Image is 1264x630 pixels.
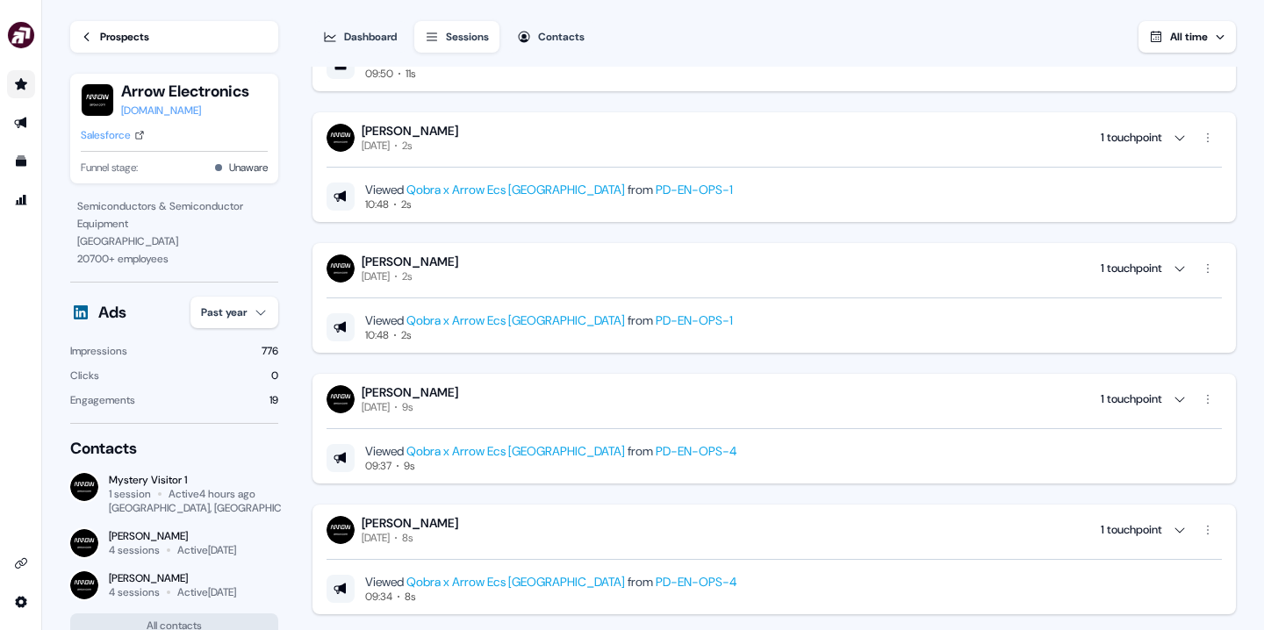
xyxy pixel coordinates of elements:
div: 8s [405,590,415,604]
div: Semiconductors & Semiconductor Equipment [77,197,271,233]
div: Prospects [100,28,149,46]
div: Viewed from [365,182,733,197]
div: [PERSON_NAME] [362,123,458,139]
a: PD-EN-OPS-4 [656,443,736,459]
div: 2s [401,328,411,342]
button: [PERSON_NAME][DATE]2s 1 touchpoint [327,123,1222,153]
div: [PERSON_NAME][DATE]9s 1 touchpoint [327,414,1222,473]
button: Contacts [506,21,595,53]
div: [GEOGRAPHIC_DATA], [GEOGRAPHIC_DATA] [109,501,315,515]
div: Clicks [70,367,99,384]
div: 9s [402,400,413,414]
div: Salesforce [81,126,131,144]
div: Viewed from [365,312,733,328]
a: Qobra x Arrow Ecs [GEOGRAPHIC_DATA] [406,312,625,328]
button: [PERSON_NAME][DATE]9s 1 touchpoint [327,384,1222,414]
a: Qobra x Arrow Ecs [GEOGRAPHIC_DATA] [406,443,625,459]
div: [PERSON_NAME] [362,254,458,269]
div: [DATE] [362,269,390,283]
div: 1 touchpoint [1101,129,1162,147]
span: All time [1170,30,1208,44]
div: 20700 + employees [77,250,271,268]
a: Go to templates [7,147,35,175]
div: 2s [402,139,412,153]
a: Qobra x Arrow Ecs [GEOGRAPHIC_DATA] [406,182,625,197]
a: Qobra x Arrow Ecs [GEOGRAPHIC_DATA] [406,574,625,590]
div: Engagements [70,391,135,409]
div: 776 [262,342,278,360]
button: [PERSON_NAME][DATE]2s 1 touchpoint [327,254,1222,283]
div: 10:48 [365,197,389,211]
div: Viewed from [365,443,736,459]
div: 2s [401,197,411,211]
a: Go to attribution [7,186,35,214]
div: [PERSON_NAME][DATE]8s 1 touchpoint [327,545,1222,604]
a: PD-EN-OPS-4 [656,574,736,590]
button: Past year [190,297,278,328]
div: Active 4 hours ago [169,487,255,501]
div: 4 sessions [109,543,160,557]
div: [PERSON_NAME] [109,571,236,585]
div: 19 [269,391,278,409]
div: Impressions [70,342,127,360]
div: Mystery Visitor 1 [109,473,278,487]
div: [PERSON_NAME] [362,384,458,400]
div: Active [DATE] [177,543,236,557]
div: [PERSON_NAME] [109,529,236,543]
div: 11s [406,67,415,81]
button: Arrow Electronics [121,81,249,102]
div: 1 touchpoint [1101,521,1162,539]
button: [PERSON_NAME][DATE]8s 1 touchpoint [327,515,1222,545]
a: PD-EN-OPS-1 [656,182,733,197]
div: [GEOGRAPHIC_DATA] [77,233,271,250]
div: 10:48 [365,328,389,342]
div: Sessions [446,28,489,46]
div: 09:34 [365,590,392,604]
div: Active [DATE] [177,585,236,599]
div: 09:37 [365,459,391,473]
a: Go to integrations [7,588,35,616]
div: [PERSON_NAME][DATE]2s 1 touchpoint [327,153,1222,211]
span: Funnel stage: [81,159,138,176]
button: Sessions [414,21,499,53]
div: 1 touchpoint [1101,260,1162,277]
div: 9s [404,459,414,473]
button: All time [1138,21,1236,53]
div: [PERSON_NAME][DATE]2s 1 touchpoint [327,283,1222,342]
div: 4 sessions [109,585,160,599]
div: Ads [98,302,126,323]
a: Prospects [70,21,278,53]
div: [DATE] [362,400,390,414]
div: 1 session [109,487,151,501]
div: Dashboard [344,28,397,46]
div: [PERSON_NAME] [362,515,458,531]
div: 8s [402,531,413,545]
a: Go to integrations [7,549,35,577]
div: Viewed from [365,574,736,590]
button: Dashboard [312,21,407,53]
div: 0 [271,367,278,384]
div: Contacts [538,28,585,46]
a: Go to outbound experience [7,109,35,137]
div: [DATE] [362,531,390,545]
div: [DATE] [362,139,390,153]
div: 09:50 [365,67,393,81]
a: PD-EN-OPS-1 [656,312,733,328]
div: 2s [402,269,412,283]
div: Contacts [70,438,278,459]
a: [DOMAIN_NAME] [121,102,249,119]
button: Unaware [229,159,268,176]
div: 1 touchpoint [1101,390,1162,408]
a: Go to prospects [7,70,35,98]
a: Salesforce [81,126,145,144]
